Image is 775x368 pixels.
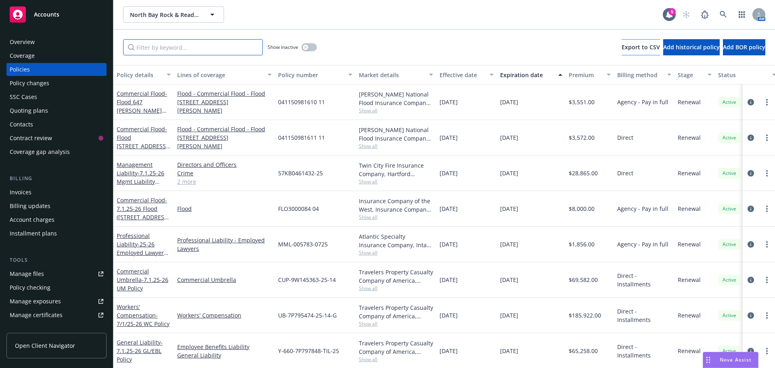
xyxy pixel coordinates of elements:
[440,169,458,177] span: [DATE]
[117,161,169,194] a: Management Liability
[703,352,713,368] div: Drag to move
[569,275,598,284] span: $69,582.00
[746,97,756,107] a: circleInformation
[275,65,356,84] button: Policy number
[177,169,272,177] a: Crime
[359,339,433,356] div: Travelers Property Casualty Company of America, Travelers Insurance
[6,77,107,90] a: Policy changes
[117,232,167,265] a: Professional Liability
[10,132,52,145] div: Contract review
[177,125,272,150] a: Flood - Commercial Flood - Flood [STREET_ADDRESS][PERSON_NAME]
[617,343,671,360] span: Direct - Installments
[6,104,107,117] a: Quoting plans
[117,267,168,292] a: Commercial Umbrella
[10,90,37,103] div: SSC Cases
[762,346,772,356] a: more
[10,104,48,117] div: Quoting plans
[359,143,433,149] span: Show all
[10,322,50,335] div: Manage claims
[6,132,107,145] a: Contract review
[359,71,424,79] div: Market details
[569,133,595,142] span: $3,572.00
[117,339,163,363] a: General Liability
[359,126,433,143] div: [PERSON_NAME] National Flood Insurance Company, [PERSON_NAME] Flood
[6,295,107,308] a: Manage exposures
[6,3,107,26] a: Accounts
[278,71,344,79] div: Policy number
[117,125,168,158] a: Commercial Flood
[440,347,458,355] span: [DATE]
[440,240,458,248] span: [DATE]
[177,71,263,79] div: Lines of coverage
[746,204,756,214] a: circleInformation
[500,98,518,106] span: [DATE]
[10,49,35,62] div: Coverage
[10,77,49,90] div: Policy changes
[359,232,433,249] div: Atlantic Specialty Insurance Company, Intact Insurance, Amwins
[6,213,107,226] a: Account charges
[6,200,107,212] a: Billing updates
[762,97,772,107] a: more
[6,63,107,76] a: Policies
[177,204,272,213] a: Flood
[500,347,518,355] span: [DATE]
[622,43,660,51] span: Export to CSV
[617,71,662,79] div: Billing method
[10,200,50,212] div: Billing updates
[678,6,694,23] a: Start snowing
[678,275,701,284] span: Renewal
[678,133,701,142] span: Renewal
[569,240,595,248] span: $1,856.00
[34,11,59,18] span: Accounts
[762,133,772,143] a: more
[6,118,107,131] a: Contacts
[569,347,598,355] span: $65,258.00
[359,197,433,214] div: Insurance Company of the West, Insurance Company of the West (ICW), Amwins
[177,311,272,320] a: Workers' Compensation
[359,214,433,221] span: Show all
[617,133,633,142] span: Direct
[177,351,272,360] a: General Liability
[746,133,756,143] a: circleInformation
[678,311,701,320] span: Renewal
[721,170,737,177] span: Active
[359,90,433,107] div: [PERSON_NAME] National Flood Insurance Company, [PERSON_NAME] Flood
[10,213,54,226] div: Account charges
[762,204,772,214] a: more
[359,356,433,363] span: Show all
[440,133,458,142] span: [DATE]
[359,107,433,114] span: Show all
[762,240,772,249] a: more
[117,276,168,292] span: - 7.1.25-26 UM Policy
[500,169,518,177] span: [DATE]
[697,6,713,23] a: Report a Bug
[674,65,715,84] button: Stage
[718,71,767,79] div: Status
[617,307,671,324] span: Direct - Installments
[278,311,337,320] span: UB-7P795474-25-14-G
[356,65,436,84] button: Market details
[278,98,325,106] span: 041150981610 11
[721,205,737,212] span: Active
[6,49,107,62] a: Coverage
[617,240,668,248] span: Agency - Pay in full
[10,281,50,294] div: Policy checking
[117,169,169,194] span: - 7.1.25-26 Mgmt Liability (D&O/ELP/FID/CRM)
[10,118,33,131] div: Contacts
[569,169,598,177] span: $28,865.00
[762,311,772,320] a: more
[734,6,750,23] a: Switch app
[500,240,518,248] span: [DATE]
[10,309,63,322] div: Manage certificates
[359,285,433,292] span: Show all
[721,99,737,106] span: Active
[440,71,485,79] div: Effective date
[569,311,601,320] span: $185,922.00
[440,204,458,213] span: [DATE]
[177,160,272,169] a: Directors and Officers
[762,168,772,178] a: more
[10,186,31,199] div: Invoices
[746,240,756,249] a: circleInformation
[15,341,75,350] span: Open Client Navigator
[6,322,107,335] a: Manage claims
